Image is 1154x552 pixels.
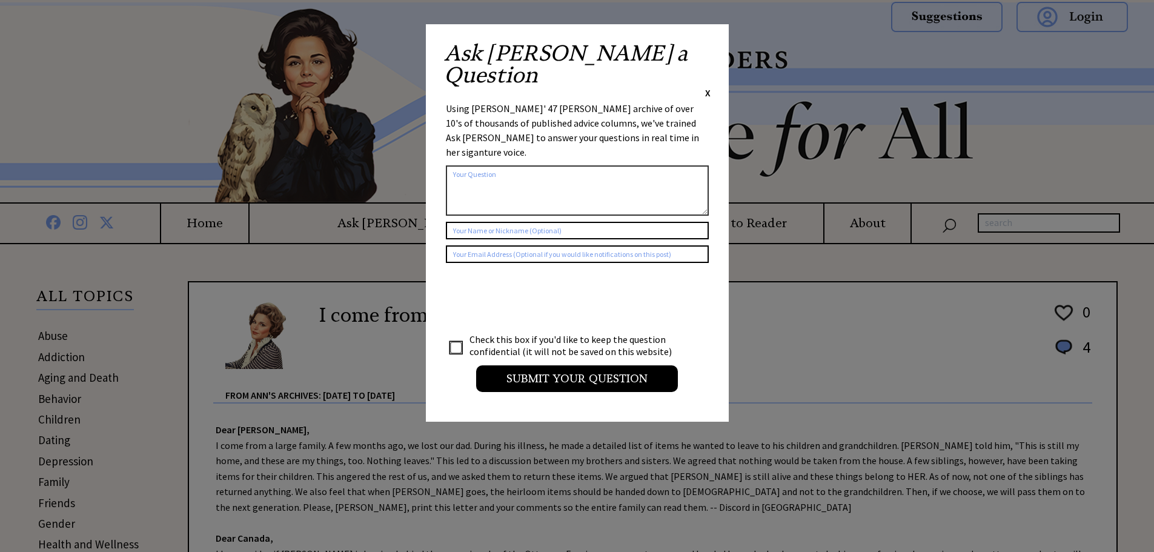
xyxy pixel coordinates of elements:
[469,333,683,358] td: Check this box if you'd like to keep the question confidential (it will not be saved on this webs...
[446,275,630,322] iframe: reCAPTCHA
[446,101,709,159] div: Using [PERSON_NAME]' 47 [PERSON_NAME] archive of over 10's of thousands of published advice colum...
[446,245,709,263] input: Your Email Address (Optional if you would like notifications on this post)
[705,87,711,99] span: X
[446,222,709,239] input: Your Name or Nickname (Optional)
[444,42,711,86] h2: Ask [PERSON_NAME] a Question
[476,365,678,392] input: Submit your Question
